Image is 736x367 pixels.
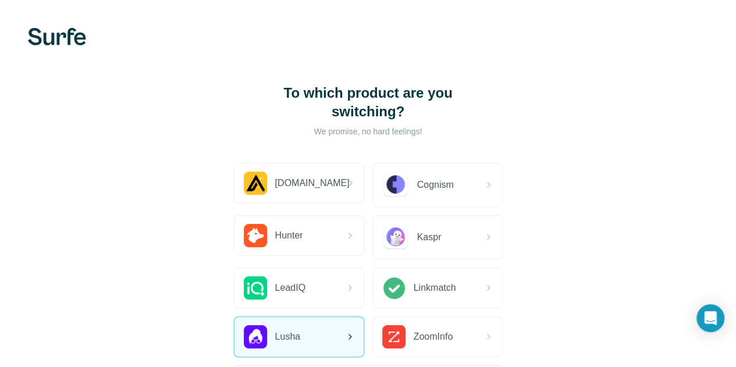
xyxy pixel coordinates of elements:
[275,176,350,190] span: [DOMAIN_NAME]
[244,224,267,247] img: Hunter.io Logo
[417,178,454,192] span: Cognism
[382,224,409,251] img: Kaspr Logo
[252,84,485,121] h1: To which product are you switching?
[275,330,301,344] span: Lusha
[414,330,453,344] span: ZoomInfo
[275,229,303,243] span: Hunter
[28,28,86,45] img: Surfe's logo
[417,230,442,244] span: Kaspr
[414,281,456,295] span: Linkmatch
[275,281,305,295] span: LeadIQ
[382,325,406,348] img: ZoomInfo Logo
[252,126,485,137] p: We promise, no hard feelings!
[696,304,724,332] div: Open Intercom Messenger
[382,276,406,300] img: Linkmatch Logo
[244,172,267,195] img: Apollo.io Logo
[382,172,409,198] img: Cognism Logo
[244,325,267,348] img: Lusha Logo
[244,276,267,300] img: LeadIQ Logo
